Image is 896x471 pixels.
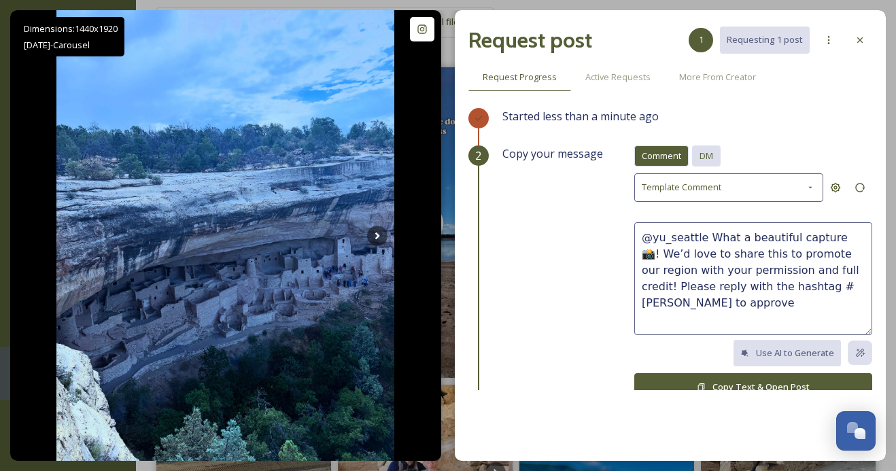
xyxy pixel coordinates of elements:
[700,150,713,162] span: DM
[679,71,756,84] span: More From Creator
[642,181,721,194] span: Template Comment
[468,24,592,56] h2: Request post
[502,145,603,162] span: Copy your message
[734,340,841,366] button: Use AI to Generate
[720,27,810,53] button: Requesting 1 post
[585,71,651,84] span: Active Requests
[475,147,481,164] span: 2
[502,109,659,124] span: Started less than a minute ago
[642,150,681,162] span: Comment
[836,411,876,451] button: Open Chat
[634,222,872,335] textarea: @yu_seattle What a beautiful capture 📸! We’d love to share this to promote our region with your p...
[483,71,557,84] span: Request Progress
[634,373,872,401] button: Copy Text & Open Post
[699,33,704,46] span: 1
